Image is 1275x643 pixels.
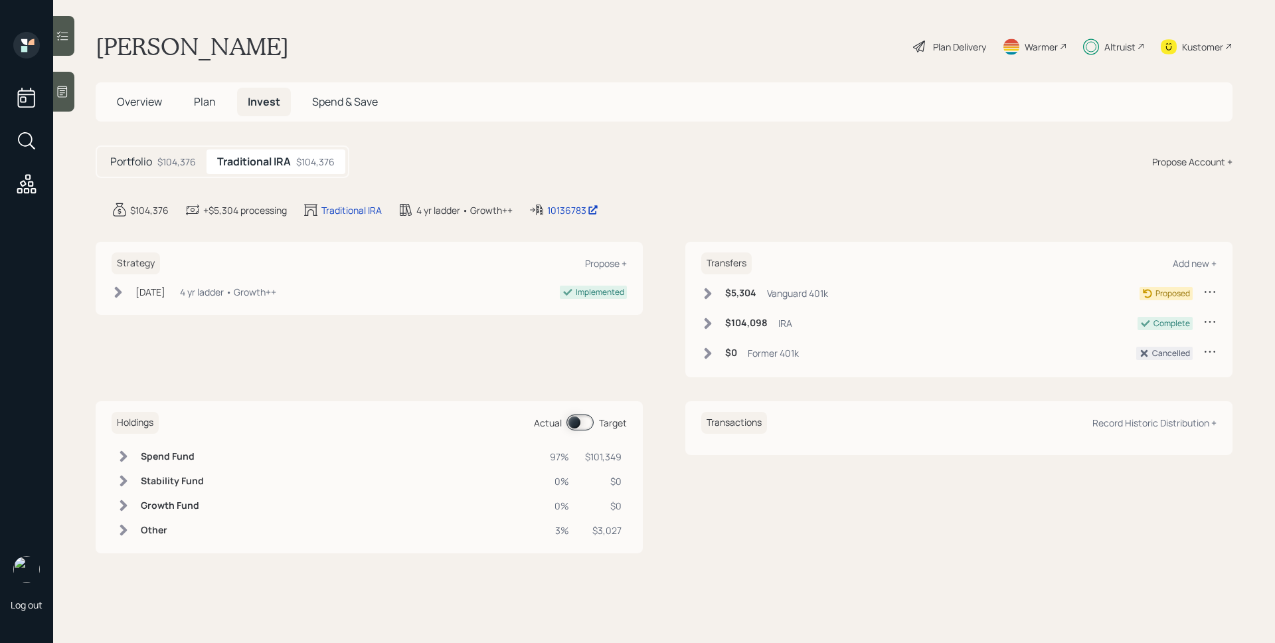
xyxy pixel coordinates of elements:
[248,94,280,109] span: Invest
[585,499,622,513] div: $0
[321,203,382,217] div: Traditional IRA
[11,598,42,611] div: Log out
[1182,40,1223,54] div: Kustomer
[96,32,289,61] h1: [PERSON_NAME]
[550,523,569,537] div: 3%
[157,155,196,169] div: $104,376
[203,203,287,217] div: +$5,304 processing
[117,94,162,109] span: Overview
[13,556,40,583] img: james-distasi-headshot.png
[194,94,216,109] span: Plan
[576,286,624,298] div: Implemented
[933,40,986,54] div: Plan Delivery
[416,203,513,217] div: 4 yr ladder • Growth++
[550,474,569,488] div: 0%
[585,523,622,537] div: $3,027
[217,155,291,168] h5: Traditional IRA
[725,318,768,329] h6: $104,098
[585,257,627,270] div: Propose +
[767,286,828,300] div: Vanguard 401k
[1092,416,1217,429] div: Record Historic Distribution +
[599,416,627,430] div: Target
[130,203,169,217] div: $104,376
[1104,40,1136,54] div: Altruist
[1155,288,1190,300] div: Proposed
[550,499,569,513] div: 0%
[748,346,799,360] div: Former 401k
[296,155,335,169] div: $104,376
[547,203,598,217] div: 10136783
[180,285,276,299] div: 4 yr ladder • Growth++
[701,252,752,274] h6: Transfers
[1153,318,1190,329] div: Complete
[725,347,737,359] h6: $0
[725,288,756,299] h6: $5,304
[141,525,204,536] h6: Other
[1152,155,1232,169] div: Propose Account +
[112,412,159,434] h6: Holdings
[110,155,152,168] h5: Portfolio
[585,474,622,488] div: $0
[141,451,204,462] h6: Spend Fund
[312,94,378,109] span: Spend & Save
[141,476,204,487] h6: Stability Fund
[550,450,569,464] div: 97%
[1173,257,1217,270] div: Add new +
[585,450,622,464] div: $101,349
[112,252,160,274] h6: Strategy
[778,316,792,330] div: IRA
[135,285,165,299] div: [DATE]
[1025,40,1058,54] div: Warmer
[141,500,204,511] h6: Growth Fund
[701,412,767,434] h6: Transactions
[534,416,562,430] div: Actual
[1152,347,1190,359] div: Cancelled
